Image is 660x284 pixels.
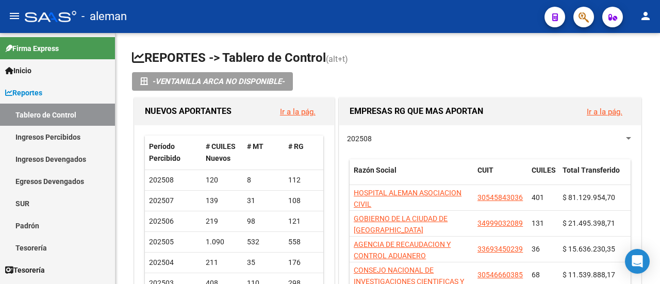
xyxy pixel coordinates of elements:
span: Período Percibido [149,142,180,162]
span: Total Transferido [563,166,620,174]
span: GOBIERNO DE LA CIUDAD DE [GEOGRAPHIC_DATA] [354,214,448,235]
span: Tesorería [5,264,45,276]
span: 30545843036 [477,193,523,202]
span: AGENCIA DE RECAUDACION Y CONTROL ADUANERO [354,240,451,260]
div: 8 [247,174,280,186]
span: 202504 [149,258,174,266]
button: Ir a la pág. [579,102,631,121]
span: 30546660385 [477,271,523,279]
span: $ 21.495.398,71 [563,219,615,227]
div: Open Intercom Messenger [625,249,650,274]
datatable-header-cell: # CUILES Nuevos [202,136,243,170]
div: 1.090 [206,236,239,248]
span: 34999032089 [477,219,523,227]
span: 68 [532,271,540,279]
div: 108 [288,195,321,207]
span: 401 [532,193,544,202]
span: 202507 [149,196,174,205]
div: 219 [206,215,239,227]
datatable-header-cell: # RG [284,136,325,170]
datatable-header-cell: Total Transferido [558,159,631,193]
datatable-header-cell: CUILES [527,159,558,193]
mat-icon: menu [8,10,21,22]
a: Ir a la pág. [587,107,622,116]
span: Razón Social [354,166,397,174]
span: 202508 [347,135,372,143]
span: $ 11.539.888,17 [563,271,615,279]
span: (alt+t) [326,54,348,64]
span: CUIT [477,166,493,174]
span: $ 15.636.230,35 [563,245,615,253]
span: 33693450239 [477,245,523,253]
datatable-header-cell: # MT [243,136,284,170]
datatable-header-cell: Razón Social [350,159,473,193]
span: HOSPITAL ALEMAN ASOCIACION CIVIL [354,189,461,209]
div: 211 [206,257,239,269]
span: CUILES [532,166,556,174]
div: 121 [288,215,321,227]
div: 558 [288,236,321,248]
div: 112 [288,174,321,186]
div: 532 [247,236,280,248]
h1: REPORTES -> Tablero de Control [132,49,643,68]
a: Ir a la pág. [280,107,316,116]
span: # MT [247,142,263,151]
span: 202508 [149,176,174,184]
span: Inicio [5,65,31,76]
mat-icon: person [639,10,652,22]
span: 131 [532,219,544,227]
i: -VENTANILLA ARCA NO DISPONIBLE- [152,72,285,91]
div: 120 [206,174,239,186]
span: 202506 [149,217,174,225]
span: EMPRESAS RG QUE MAS APORTAN [350,106,483,116]
div: 98 [247,215,280,227]
div: 35 [247,257,280,269]
span: 36 [532,245,540,253]
span: Reportes [5,87,42,98]
datatable-header-cell: CUIT [473,159,527,193]
span: # RG [288,142,304,151]
button: -VENTANILLA ARCA NO DISPONIBLE- [132,72,293,91]
datatable-header-cell: Período Percibido [145,136,202,170]
span: Firma Express [5,43,59,54]
span: # CUILES Nuevos [206,142,236,162]
span: NUEVOS APORTANTES [145,106,232,116]
button: Ir a la pág. [272,102,324,121]
span: 202505 [149,238,174,246]
div: 139 [206,195,239,207]
span: - aleman [81,5,127,28]
div: 176 [288,257,321,269]
span: $ 81.129.954,70 [563,193,615,202]
div: 31 [247,195,280,207]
